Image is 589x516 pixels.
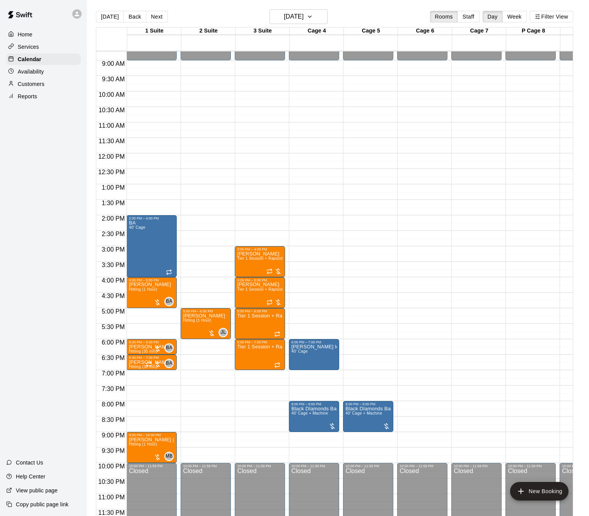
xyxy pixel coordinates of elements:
a: Services [6,41,81,53]
div: 3:00 PM – 4:00 PM [237,247,283,251]
div: 9:00 PM – 10:00 PM [129,433,174,437]
span: 10:00 PM [96,463,126,470]
span: 1:00 PM [100,184,127,191]
a: Availability [6,66,81,77]
button: Rooms [430,11,458,22]
span: Tier 1 Session + Rapsodo [237,256,285,261]
div: 8:00 PM – 9:00 PM: 40’ Cage + Machine [343,401,393,432]
span: 5:30 PM [100,324,127,330]
p: Copy public page link [16,501,68,508]
span: Recurring event [274,362,280,368]
span: 6:30 PM [100,355,127,361]
div: 6:00 PM – 7:00 PM [291,340,337,344]
div: 3 Suite [236,27,290,35]
span: 11:30 PM [96,509,126,516]
div: 4:00 PM – 5:00 PM: Hitting (1 Hour) [126,277,177,308]
div: 2:00 PM – 4:00 PM [129,216,174,220]
span: Hitting (1 Hour) [129,287,157,291]
p: Customers [18,80,44,88]
span: 2:00 PM [100,215,127,222]
span: Recurring event [266,299,273,305]
a: Customers [6,78,81,90]
span: MB [166,453,173,460]
h6: [DATE] [284,11,304,22]
span: 40' Cage [129,225,145,230]
span: Recurring event [146,361,152,367]
a: Calendar [6,53,81,65]
span: 40' Cage [291,349,307,353]
p: Availability [18,68,44,75]
div: 10:00 PM – 11:59 PM [291,464,337,468]
span: 10:30 AM [97,107,127,113]
div: Cage 7 [452,27,506,35]
span: Hitting (30 min) [129,349,157,353]
span: 11:00 PM [96,494,126,501]
div: 4:00 PM – 5:00 PM: Tier 1 Session + Rapsodo [235,277,285,308]
span: Recurring event [274,331,280,337]
div: Brian Anderson [164,297,174,306]
span: Recurring event [266,268,273,274]
span: 9:00 AM [100,60,127,67]
p: Calendar [18,55,41,63]
div: 8:00 PM – 9:00 PM: 40’ Cage + Machine [289,401,339,432]
span: 11:00 AM [97,122,127,129]
div: 10:00 PM – 11:59 PM [508,464,553,468]
span: 40’ Cage + Machine [345,411,382,415]
span: 9:30 AM [100,76,127,82]
a: Home [6,29,81,40]
span: Hitting (30 min) [129,365,157,369]
span: 3:00 PM [100,246,127,253]
span: 12:00 PM [96,153,126,160]
div: Brian Anderson [164,359,174,368]
div: 10:00 PM – 11:59 PM [399,464,445,468]
button: [DATE] [96,11,124,22]
span: Tier 1 Session + Rapsodo [237,287,285,291]
div: 5:00 PM – 6:00 PM [183,309,229,313]
div: 10:00 PM – 11:59 PM [454,464,499,468]
div: 10:00 PM – 11:59 PM [345,464,391,468]
div: 6:00 PM – 7:00 PM [237,340,283,344]
p: Reports [18,93,37,100]
div: Cage 6 [398,27,452,35]
span: Brian Anderson [167,297,174,306]
span: Brian Anderson [167,343,174,353]
span: 8:30 PM [100,417,127,423]
p: Contact Us [16,459,43,466]
button: Next [146,11,167,22]
span: BA [166,360,172,367]
div: Cage 5 [344,27,398,35]
span: Mike Badala [167,452,174,461]
span: BA [166,298,172,305]
span: 7:00 PM [100,370,127,377]
span: 9:30 PM [100,447,127,454]
span: 40’ Cage + Machine [291,411,328,415]
div: 9:00 PM – 10:00 PM: Hitting (1 Hour) [126,432,177,463]
div: 2:00 PM – 4:00 PM: BA [126,215,177,277]
div: 8:00 PM – 9:00 PM [291,402,337,406]
span: 7:30 PM [100,386,127,392]
div: 4:00 PM – 5:00 PM [129,278,174,282]
div: 10:00 PM – 11:59 PM [129,464,174,468]
span: 11:30 AM [97,138,127,144]
div: Cage 4 [290,27,344,35]
div: 6:00 PM – 6:30 PM: Hitting (30 min) [126,339,177,355]
button: Back [123,11,146,22]
a: Reports [6,91,81,102]
div: Mike Badala [164,452,174,461]
span: 1:30 PM [100,200,127,206]
div: 10:00 PM – 11:59 PM [183,464,229,468]
button: Staff [458,11,480,22]
span: Hitting (1 Hour) [183,318,211,322]
div: 5:00 PM – 6:00 PM: Tier 1 Session + Rapsodo [235,308,285,339]
span: JL [221,329,226,336]
div: Brian Anderson [164,343,174,353]
span: 8:00 PM [100,401,127,408]
div: 6:00 PM – 7:00 PM: Tier 1 Session + Rapsodo [235,339,285,370]
span: 5:00 PM [100,308,127,315]
div: P Cage 8 [506,27,560,35]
